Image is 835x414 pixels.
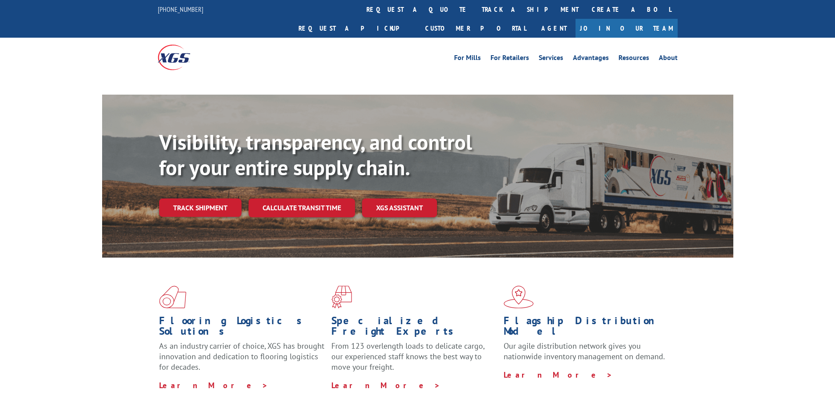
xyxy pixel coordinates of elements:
a: Learn More > [504,370,613,380]
a: Advantages [573,54,609,64]
a: Agent [533,19,576,38]
a: About [659,54,678,64]
h1: Specialized Freight Experts [331,315,497,341]
a: XGS ASSISTANT [362,198,437,217]
a: Track shipment [159,198,242,217]
img: xgs-icon-focused-on-flooring-red [331,286,352,308]
b: Visibility, transparency, and control for your entire supply chain. [159,128,472,181]
h1: Flooring Logistics Solutions [159,315,325,341]
a: Learn More > [331,380,441,390]
a: Customer Portal [419,19,533,38]
a: For Mills [454,54,481,64]
a: For Retailers [490,54,529,64]
h1: Flagship Distribution Model [504,315,669,341]
p: From 123 overlength loads to delicate cargo, our experienced staff knows the best way to move you... [331,341,497,380]
img: xgs-icon-flagship-distribution-model-red [504,286,534,308]
a: Learn More > [159,380,268,390]
img: xgs-icon-total-supply-chain-intelligence-red [159,286,186,308]
a: Services [539,54,563,64]
a: [PHONE_NUMBER] [158,5,203,14]
a: Resources [618,54,649,64]
span: Our agile distribution network gives you nationwide inventory management on demand. [504,341,665,361]
a: Request a pickup [292,19,419,38]
a: Calculate transit time [249,198,355,217]
a: Join Our Team [576,19,678,38]
span: As an industry carrier of choice, XGS has brought innovation and dedication to flooring logistics... [159,341,324,372]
